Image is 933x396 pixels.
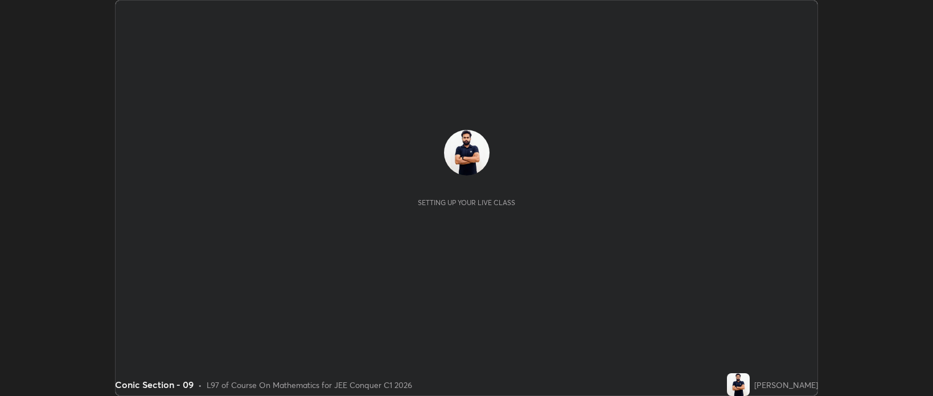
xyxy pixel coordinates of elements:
div: L97 of Course On Mathematics for JEE Conquer C1 2026 [207,379,412,391]
div: [PERSON_NAME] [754,379,818,391]
img: c762b1e83f204c718afb845cbc6a9ba5.jpg [727,373,750,396]
div: Conic Section - 09 [115,378,194,391]
img: c762b1e83f204c718afb845cbc6a9ba5.jpg [444,130,490,175]
div: • [198,379,202,391]
div: Setting up your live class [418,198,515,207]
